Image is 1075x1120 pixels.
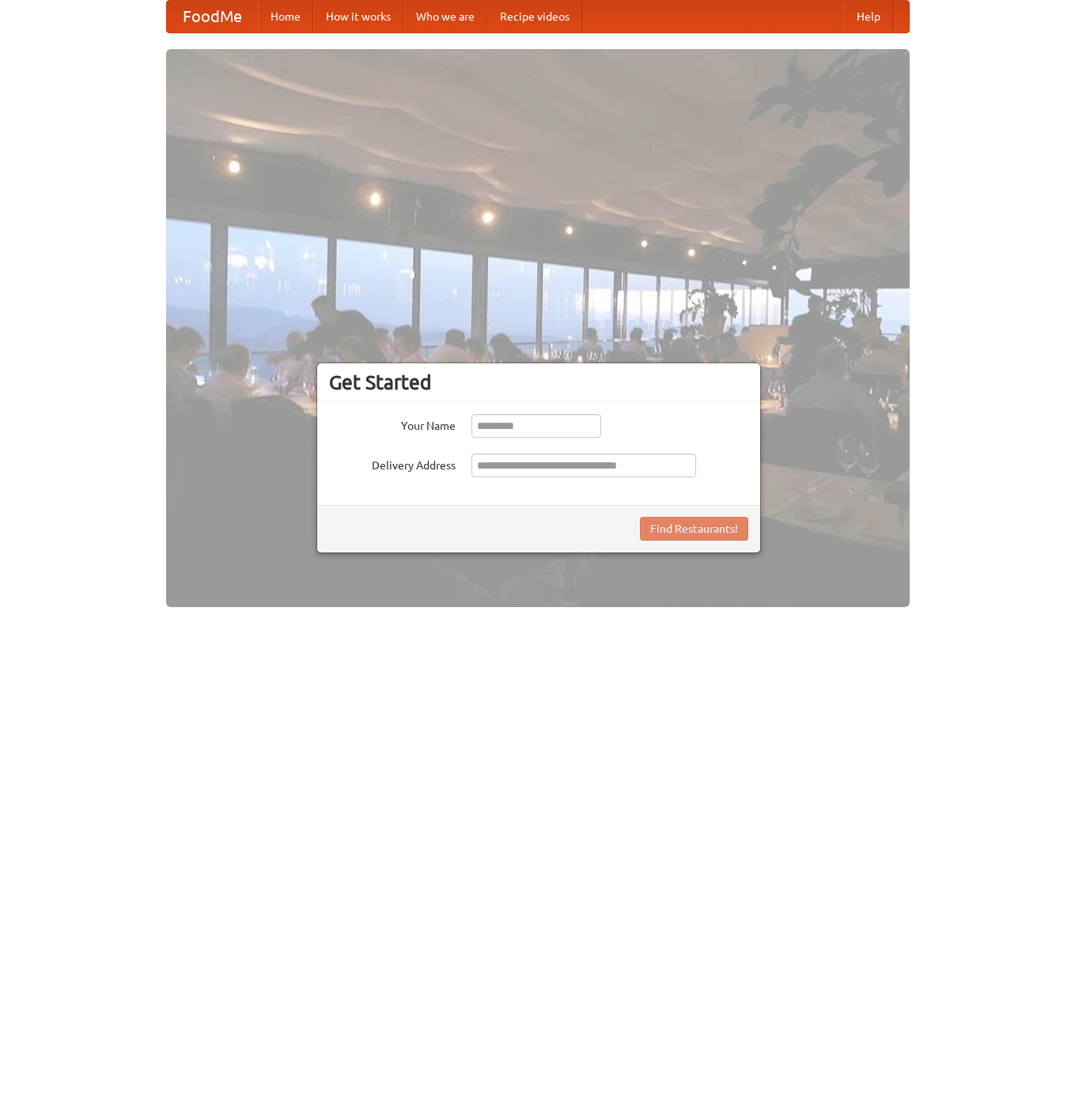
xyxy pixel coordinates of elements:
[844,1,893,32] a: Help
[258,1,313,32] a: Home
[403,1,487,32] a: Who we are
[329,414,456,434] label: Your Name
[313,1,403,32] a: How it works
[167,1,258,32] a: FoodMe
[487,1,582,32] a: Recipe videos
[329,370,748,394] h3: Get Started
[640,517,748,541] button: Find Restaurants!
[329,454,456,473] label: Delivery Address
